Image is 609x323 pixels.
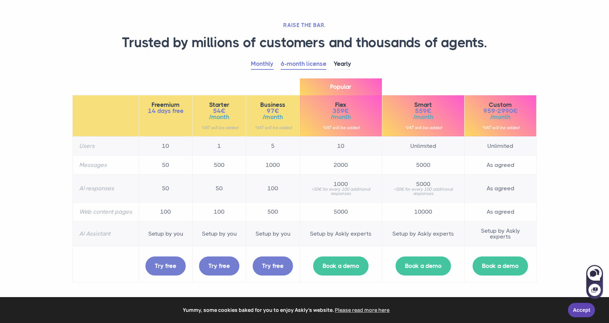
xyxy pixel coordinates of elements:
span: Popular [300,78,382,95]
td: 10 [139,136,193,155]
td: 50 [139,155,193,174]
small: *VAT will be added [306,126,375,130]
span: Flex [306,102,375,108]
span: /month [306,114,375,120]
span: /month [199,114,239,120]
td: 1000 [246,155,300,174]
span: /month [389,114,458,120]
small: +50€ for every 100 additional responses [306,187,375,196]
th: Messages [73,155,139,174]
span: 959-2990€ [471,108,530,114]
td: Setup by you [246,221,300,246]
a: Monthly [251,59,274,70]
td: Unlimited [464,136,536,155]
span: Yummy, some cookies baked for you to enjoy Askly's website. [10,305,563,315]
small: *VAT will be added [253,126,293,130]
th: Web content pages [73,202,139,221]
a: Book a demo [396,256,451,276]
span: As agreed [471,209,530,215]
h2: RAISE THE BAR. [72,22,537,29]
td: 100 [139,202,193,221]
td: 50 [193,174,246,202]
span: 97€ [253,108,293,114]
td: 1 [193,136,246,155]
a: Try free [199,256,239,276]
span: Business [253,102,293,108]
span: /month [471,114,530,120]
span: /month [253,114,293,120]
td: Setup by you [139,221,193,246]
th: AI Assistant [73,221,139,246]
td: 500 [193,155,246,174]
td: 500 [246,202,300,221]
span: As agreed [471,186,530,191]
td: Setup by Askly experts [300,221,382,246]
iframe: Askly chat [586,264,604,300]
small: +50€ for every 100 additional responses [389,187,458,196]
small: *VAT will be added [199,126,239,130]
a: Book a demo [473,256,528,276]
a: Yearly [334,59,351,70]
td: Unlimited [382,136,464,155]
td: As agreed [464,155,536,174]
td: 100 [246,174,300,202]
span: 14 days free [145,108,186,114]
span: 54€ [199,108,239,114]
td: 50 [139,174,193,202]
td: 10000 [382,202,464,221]
span: Starter [199,102,239,108]
span: Freemium [145,102,186,108]
td: 10 [300,136,382,155]
a: Try free [253,256,293,276]
span: Smart [389,102,458,108]
small: *VAT will be added [471,126,530,130]
td: Setup by you [193,221,246,246]
td: 5000 [382,155,464,174]
span: Custom [471,102,530,108]
td: Setup by Askly experts [464,221,536,246]
th: Users [73,136,139,155]
span: 1000 [306,181,375,187]
a: Book a demo [313,256,369,276]
h1: Trusted by millions of customers and thousands of agents. [72,34,537,51]
a: 6-month license [281,59,326,70]
small: *VAT will be added [389,126,458,130]
span: 559€ [389,108,458,114]
a: learn more about cookies [334,305,391,315]
td: 5 [246,136,300,155]
a: Try free [145,256,186,276]
td: 5000 [300,202,382,221]
th: AI responses [73,174,139,202]
span: 5000 [389,181,458,187]
span: 359€ [306,108,375,114]
td: Setup by Askly experts [382,221,464,246]
a: Accept [568,303,595,317]
td: 100 [193,202,246,221]
td: 2000 [300,155,382,174]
